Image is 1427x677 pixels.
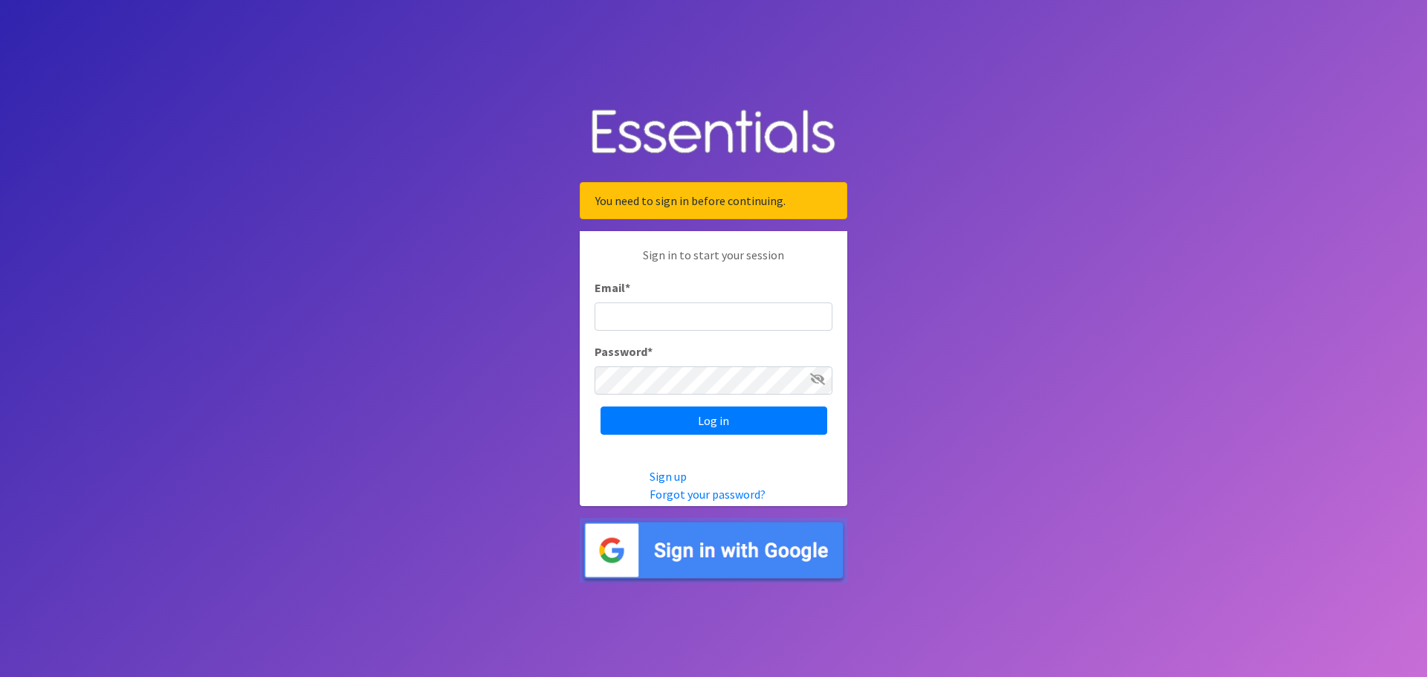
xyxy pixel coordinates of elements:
a: Forgot your password? [650,487,766,502]
label: Email [595,279,630,297]
input: Log in [601,406,827,435]
a: Sign up [650,469,687,484]
abbr: required [647,344,653,359]
img: Sign in with Google [580,518,847,583]
div: You need to sign in before continuing. [580,182,847,219]
abbr: required [625,280,630,295]
label: Password [595,343,653,360]
img: Human Essentials [580,94,847,171]
p: Sign in to start your session [595,246,832,279]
